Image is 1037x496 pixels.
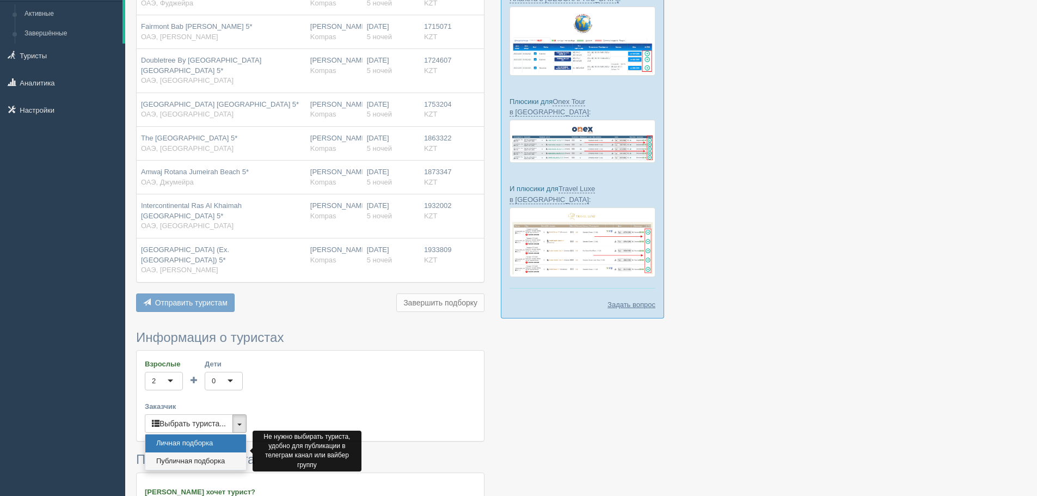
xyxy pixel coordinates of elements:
[424,33,438,41] span: KZT
[310,133,358,154] div: [PERSON_NAME]
[141,266,218,274] span: ОАЭ, [PERSON_NAME]
[396,293,484,312] button: Завершить подборку
[367,256,392,264] span: 5 ночей
[510,7,655,75] img: new-planet-%D0%BF%D1%96%D0%B4%D0%B1%D1%96%D1%80%D0%BA%D0%B0-%D1%81%D1%80%D0%BC-%D0%B4%D0%BB%D1%8F...
[310,56,358,76] div: [PERSON_NAME]
[145,359,183,369] label: Взрослые
[424,134,452,142] span: 1863322
[367,22,415,42] div: [DATE]
[310,167,358,187] div: [PERSON_NAME]
[155,298,228,307] span: Отправить туристам
[424,22,452,30] span: 1715071
[141,100,299,108] span: [GEOGRAPHIC_DATA] [GEOGRAPHIC_DATA] 5*
[310,212,336,220] span: Kompas
[367,167,415,187] div: [DATE]
[145,434,246,452] a: Личная подборка
[141,178,194,186] span: ОАЭ, Джумейра
[367,33,392,41] span: 5 ночей
[367,245,415,265] div: [DATE]
[424,256,438,264] span: KZT
[424,56,452,64] span: 1724607
[145,401,476,412] label: Заказчик
[367,201,415,221] div: [DATE]
[136,293,235,312] button: Отправить туристам
[367,178,392,186] span: 5 ночей
[424,144,438,152] span: KZT
[510,120,655,163] img: onex-tour-proposal-crm-for-travel-agency.png
[510,185,595,204] a: Travel Luxe в [GEOGRAPHIC_DATA]
[310,22,358,42] div: [PERSON_NAME]
[310,178,336,186] span: Kompas
[141,76,234,84] span: ОАЭ, [GEOGRAPHIC_DATA]
[145,452,246,470] a: Публичная подборка
[424,66,438,75] span: KZT
[424,168,452,176] span: 1873347
[310,110,336,118] span: Kompas
[141,134,237,142] span: The [GEOGRAPHIC_DATA] 5*
[367,56,415,76] div: [DATE]
[310,201,358,221] div: [PERSON_NAME]
[141,22,252,30] span: Fairmont Bab [PERSON_NAME] 5*
[205,359,243,369] label: Дети
[136,330,484,345] h3: Информация о туристах
[141,222,234,230] span: ОАЭ, [GEOGRAPHIC_DATA]
[141,168,249,176] span: Amwaj Rotana Jumeirah Beach 5*
[253,431,361,471] div: Не нужно выбирать туриста, удобно для публикации в телеграм канал или вайбер группу
[20,24,122,44] a: Завершённые
[367,110,392,118] span: 5 ночей
[141,201,242,220] span: Intercontinental Ras Al Khaimah [GEOGRAPHIC_DATA] 5*
[20,4,122,24] a: Активные
[310,256,336,264] span: Kompas
[608,299,655,310] a: Задать вопрос
[212,376,216,387] div: 0
[310,33,336,41] span: Kompas
[145,414,233,433] button: Выбрать туриста...
[424,110,438,118] span: KZT
[424,246,452,254] span: 1933809
[141,56,261,75] span: Doubletree By [GEOGRAPHIC_DATA] [GEOGRAPHIC_DATA] 5*
[510,183,655,204] p: И плюсики для :
[136,452,255,467] span: Пожелания туриста
[367,100,415,120] div: [DATE]
[424,201,452,210] span: 1932002
[141,33,218,41] span: ОАЭ, [PERSON_NAME]
[152,376,156,387] div: 2
[310,66,336,75] span: Kompas
[310,245,358,265] div: [PERSON_NAME]
[510,207,655,278] img: travel-luxe-%D0%BF%D0%BE%D0%B4%D0%B1%D0%BE%D1%80%D0%BA%D0%B0-%D1%81%D1%80%D0%BC-%D0%B4%D0%BB%D1%8...
[424,212,438,220] span: KZT
[141,144,234,152] span: ОАЭ, [GEOGRAPHIC_DATA]
[310,144,336,152] span: Kompas
[424,100,452,108] span: 1753204
[141,110,234,118] span: ОАЭ, [GEOGRAPHIC_DATA]
[141,246,229,264] span: [GEOGRAPHIC_DATA] (Ex. [GEOGRAPHIC_DATA]) 5*
[367,66,392,75] span: 5 ночей
[367,212,392,220] span: 5 ночей
[424,178,438,186] span: KZT
[367,144,392,152] span: 5 ночей
[310,100,358,120] div: [PERSON_NAME]
[367,133,415,154] div: [DATE]
[510,96,655,117] p: Плюсики для :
